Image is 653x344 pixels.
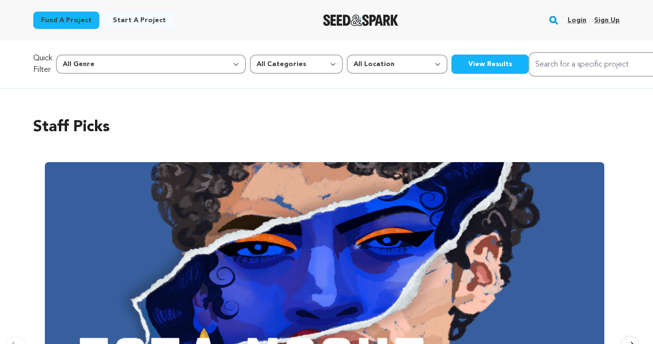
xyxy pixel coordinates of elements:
[105,12,174,29] a: Start a project
[568,13,586,28] a: Login
[323,14,399,26] img: Seed&Spark Logo Dark Mode
[33,53,52,76] p: Quick Filter
[33,116,620,139] h2: Staff Picks
[451,55,529,74] button: View Results
[323,14,399,26] a: Seed&Spark Homepage
[33,12,99,29] a: Fund a project
[594,13,620,28] a: Sign up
